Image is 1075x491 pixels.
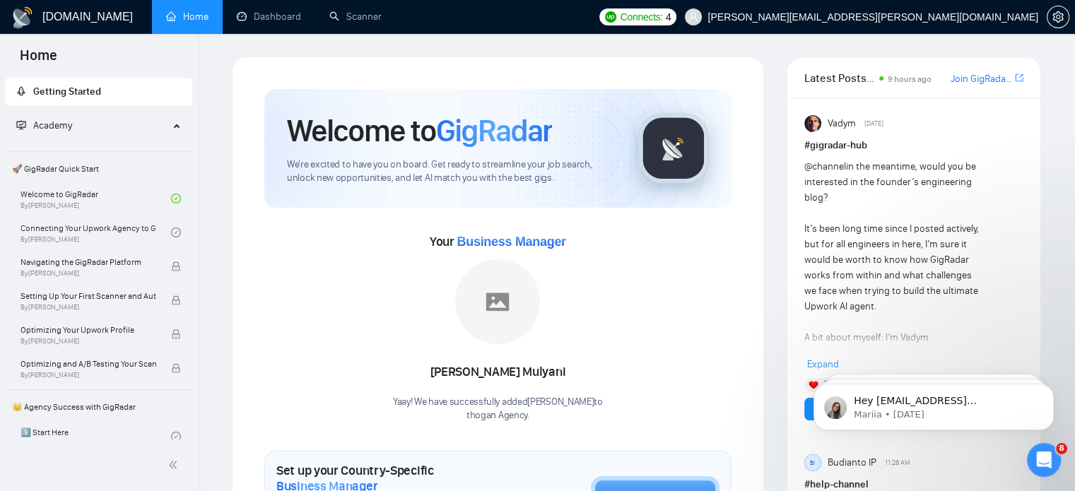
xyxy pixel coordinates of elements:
[171,329,181,339] span: lock
[166,11,208,23] a: homeHome
[393,409,603,422] p: thogan Agency .
[827,455,876,471] span: Budianto IP
[436,112,552,150] span: GigRadar
[11,6,34,29] img: logo
[1027,443,1061,477] iframe: Intercom live chat
[20,323,156,337] span: Optimizing Your Upwork Profile
[805,455,821,471] div: BI
[804,160,846,172] span: @channel
[20,357,156,371] span: Optimizing and A/B Testing Your Scanner for Better Results
[864,117,883,130] span: [DATE]
[1015,71,1023,85] a: export
[61,41,242,235] span: Hey [EMAIL_ADDRESS][DOMAIN_NAME], Looks like your Upwork agency thogan Agency ran out of connects...
[20,255,156,269] span: Navigating the GigRadar Platform
[61,54,244,67] p: Message from Mariia, sent 1w ago
[171,363,181,373] span: lock
[827,116,855,131] span: Vadym
[688,12,698,22] span: user
[287,112,552,150] h1: Welcome to
[1047,6,1069,28] button: setting
[605,11,616,23] img: upwork-logo.png
[792,354,1075,453] iframe: Intercom notifications message
[20,303,156,312] span: By [PERSON_NAME]
[168,458,182,472] span: double-left
[457,235,565,249] span: Business Manager
[804,69,875,87] span: Latest Posts from the GigRadar Community
[8,45,69,75] span: Home
[951,71,1012,87] a: Join GigRadar Slack Community
[171,295,181,305] span: lock
[621,9,663,25] span: Connects:
[33,85,101,97] span: Getting Started
[5,78,192,106] li: Getting Started
[20,269,156,278] span: By [PERSON_NAME]
[20,289,156,303] span: Setting Up Your First Scanner and Auto-Bidder
[885,456,910,469] span: 11:26 AM
[1047,11,1069,23] a: setting
[20,217,171,248] a: Connecting Your Upwork Agency to GigRadarBy[PERSON_NAME]
[455,259,540,344] img: placeholder.png
[20,421,171,452] a: 1️⃣ Start Here
[888,74,932,84] span: 9 hours ago
[1056,443,1067,454] span: 8
[16,86,26,96] span: rocket
[16,119,72,131] span: Academy
[804,138,1023,153] h1: # gigradar-hub
[16,120,26,130] span: fund-projection-screen
[6,393,191,421] span: 👑 Agency Success with GigRadar
[171,227,181,237] span: check-circle
[171,432,181,442] span: check-circle
[33,119,72,131] span: Academy
[393,360,603,384] div: [PERSON_NAME] Mulyani
[171,261,181,271] span: lock
[237,11,301,23] a: dashboardDashboard
[20,183,171,214] a: Welcome to GigRadarBy[PERSON_NAME]
[171,194,181,203] span: check-circle
[638,113,709,184] img: gigradar-logo.png
[1015,72,1023,83] span: export
[666,9,671,25] span: 4
[430,234,566,249] span: Your
[329,11,382,23] a: searchScanner
[393,396,603,422] div: Yaay! We have successfully added [PERSON_NAME] to
[287,158,616,185] span: We're excited to have you on board. Get ready to streamline your job search, unlock new opportuni...
[6,155,191,183] span: 🚀 GigRadar Quick Start
[20,371,156,379] span: By [PERSON_NAME]
[20,337,156,345] span: By [PERSON_NAME]
[804,115,821,132] img: Vadym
